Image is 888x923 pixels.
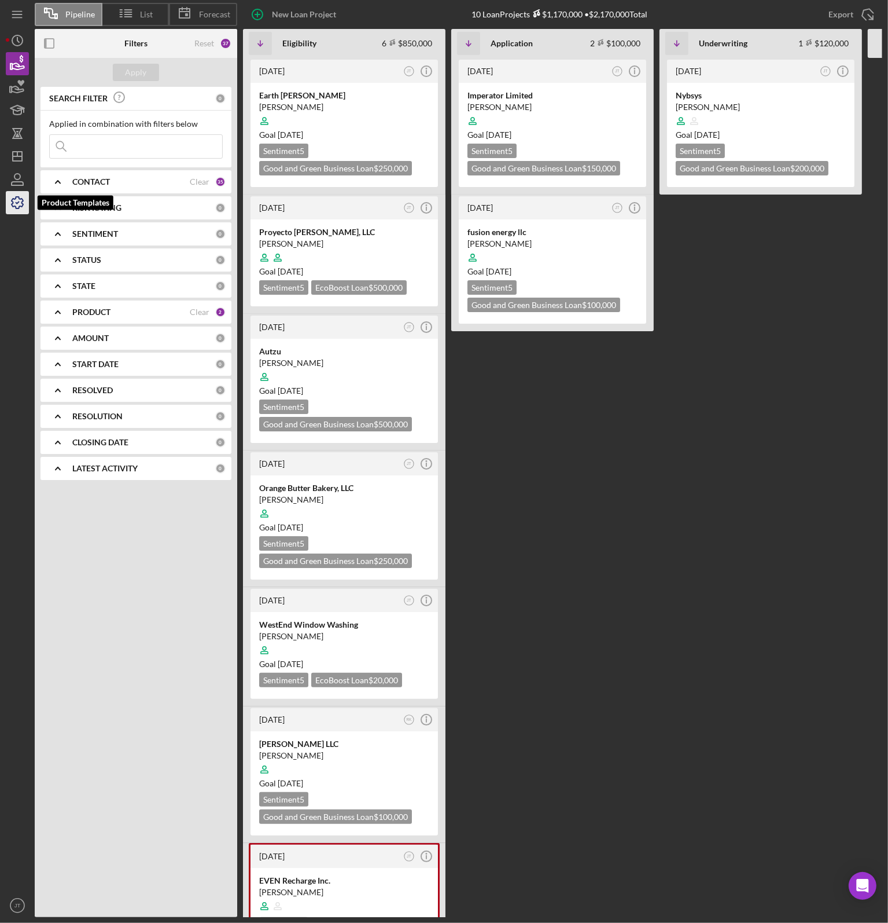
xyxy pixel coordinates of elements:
div: 0 [215,359,226,369]
text: JT [407,598,411,602]
div: Good and Green Business Loan $100,000 [259,810,412,824]
b: CONTACT [72,177,110,186]
div: [PERSON_NAME] [259,494,429,506]
b: Application [491,39,533,48]
span: Goal [467,130,511,140]
span: Goal [259,130,303,140]
div: Autzu [259,346,429,357]
button: New Loan Project [243,3,348,26]
span: Goal [259,266,303,276]
text: JT [823,69,827,73]
div: New Loan Project [272,3,336,26]
button: JT [610,200,625,216]
time: 09/07/2025 [486,130,511,140]
b: Underwriting [699,39,747,48]
time: 08/03/2025 [278,778,303,788]
div: 2 [215,307,226,317]
text: RK [407,717,412,721]
div: Sentiment 5 [259,673,308,687]
div: 0 [215,463,226,474]
div: Good and Green Business Loan $500,000 [259,417,412,431]
span: List [141,10,153,19]
time: 09/23/2025 [486,266,511,276]
span: Forecast [199,10,230,19]
div: Sentiment 5 [259,536,308,551]
button: JT [818,64,834,79]
b: RESOLVED [72,386,113,395]
div: WestEnd Window Washing [259,619,429,631]
div: Proyecto [PERSON_NAME], LLC [259,226,429,238]
div: 6 $850,000 [382,38,432,48]
div: [PERSON_NAME] [259,357,429,369]
b: AMOUNT [72,334,109,343]
div: 0 [215,281,226,291]
b: RISK RATING [72,203,121,213]
div: Applied in combination with filters below [49,119,223,129]
b: Eligibility [282,39,316,48]
div: Clear [190,177,209,186]
div: 35 [215,177,226,187]
div: 0 [215,411,226,422]
button: Export [817,3,882,26]
time: 09/18/2025 [278,522,303,532]
text: JT [407,854,411,858]
time: 09/27/2025 [278,386,303,395]
b: LATEST ACTIVITY [72,464,138,473]
text: JT [407,325,411,329]
button: JT [610,64,625,79]
span: Goal [259,778,303,788]
button: JT [401,200,417,216]
span: Pipeline [65,10,95,19]
button: JT [401,593,417,609]
text: JT [615,206,619,210]
div: Sentiment 5 [259,144,308,158]
b: Filters [124,39,148,48]
div: Good and Green Business Loan $100,000 [467,298,620,312]
div: [PERSON_NAME] [259,238,429,250]
time: 2025-08-04 19:46 [259,459,285,468]
div: Good and Green Business Loan $250,000 [259,161,412,175]
div: Sentiment 5 [259,792,308,807]
time: 2025-08-13 15:37 [467,66,493,76]
time: 2025-08-01 17:16 [259,595,285,605]
time: 2025-08-13 17:06 [259,322,285,332]
div: 0 [215,437,226,448]
time: 06/15/2025 [694,130,720,140]
div: Orange Butter Bakery, LLC [259,482,429,494]
button: JT [401,320,417,335]
div: fusion energy llc [467,226,638,238]
div: 0 [215,203,226,213]
button: Apply [113,64,159,81]
a: [DATE]JTEarth [PERSON_NAME][PERSON_NAME]Goal [DATE]Sentiment5Good and Green Business Loan$250,000 [249,58,440,189]
button: JT [401,849,417,865]
b: CLOSING DATE [72,438,128,447]
div: EcoBoost Loan $20,000 [311,673,402,687]
div: [PERSON_NAME] [467,238,638,250]
div: 0 [215,333,226,343]
div: Apply [126,64,147,81]
a: [DATE]JTProyecto [PERSON_NAME], LLC[PERSON_NAME]Goal [DATE]Sentiment5EcoBoost Loan$500,000 [249,195,440,308]
span: Goal [467,266,511,276]
text: JT [407,206,411,210]
time: 2025-08-13 21:21 [259,203,285,213]
div: 37 [220,38,231,49]
div: 0 [215,385,226,395]
span: Goal [259,659,303,669]
div: [PERSON_NAME] [676,101,846,113]
div: [PERSON_NAME] [259,887,429,898]
div: [PERSON_NAME] [259,750,429,761]
div: 1 $120,000 [798,38,849,48]
span: Goal [676,130,720,140]
div: [PERSON_NAME] LLC [259,738,429,750]
b: PRODUCT [72,307,110,317]
text: JT [14,903,21,909]
button: JT [6,894,29,917]
b: START DATE [72,360,119,369]
a: [DATE]RK[PERSON_NAME] LLC[PERSON_NAME]Goal [DATE]Sentiment5Good and Green Business Loan$100,000 [249,706,440,837]
button: RK [401,712,417,728]
div: Sentiment 5 [259,280,308,295]
div: 10 Loan Projects • $2,170,000 Total [472,9,648,19]
button: JT [401,64,417,79]
div: Sentiment 5 [676,144,725,158]
button: JT [401,456,417,472]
